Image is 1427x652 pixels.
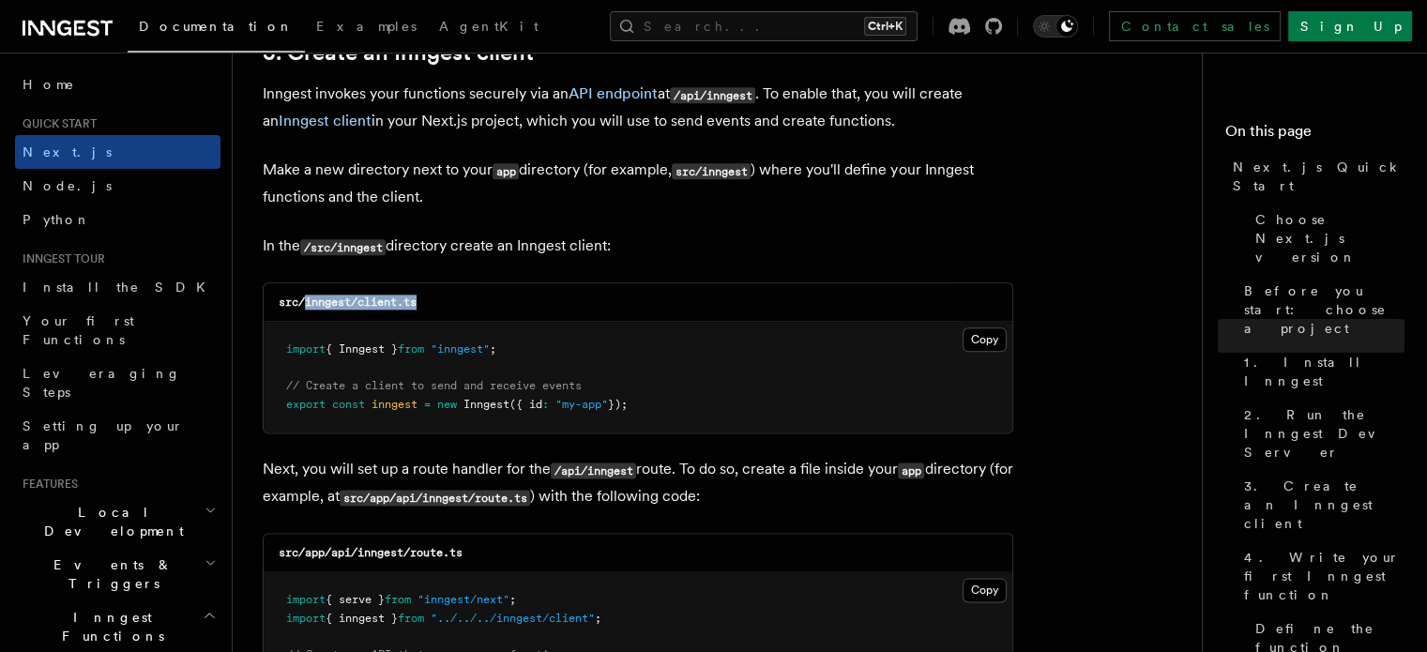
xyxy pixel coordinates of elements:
button: Search...Ctrl+K [610,11,918,41]
button: Copy [963,327,1007,352]
span: Choose Next.js version [1255,210,1404,266]
a: Inngest client [279,112,372,129]
span: }); [608,398,628,411]
a: Examples [305,6,428,51]
span: 3. Create an Inngest client [1244,477,1404,533]
span: Next.js Quick Start [1233,158,1404,195]
span: ; [509,593,516,606]
a: 3. Create an Inngest client [1237,469,1404,540]
span: // Create a client to send and receive events [286,379,582,392]
span: Local Development [15,503,205,540]
a: Python [15,203,220,236]
span: from [398,342,424,356]
a: Choose Next.js version [1248,203,1404,274]
span: 2. Run the Inngest Dev Server [1244,405,1404,462]
span: ({ id [509,398,542,411]
code: src/app/api/inngest/route.ts [340,490,530,506]
span: "inngest" [431,342,490,356]
a: Setting up your app [15,409,220,462]
span: export [286,398,326,411]
span: Examples [316,19,417,34]
button: Events & Triggers [15,548,220,600]
a: 2. Run the Inngest Dev Server [1237,398,1404,469]
span: : [542,398,549,411]
span: new [437,398,457,411]
code: app [898,462,924,478]
a: Install the SDK [15,270,220,304]
a: Your first Functions [15,304,220,356]
a: Next.js [15,135,220,169]
span: Inngest tour [15,251,105,266]
span: "../../../inngest/client" [431,612,595,625]
span: Your first Functions [23,313,134,347]
span: Before you start: choose a project [1244,281,1404,338]
span: Next.js [23,144,112,159]
code: src/app/api/inngest/route.ts [279,546,463,559]
span: Setting up your app [23,418,184,452]
span: "my-app" [555,398,608,411]
span: Quick start [15,116,97,131]
span: inngest [372,398,417,411]
span: { serve } [326,593,385,606]
span: import [286,342,326,356]
span: = [424,398,431,411]
span: Node.js [23,178,112,193]
span: Inngest [463,398,509,411]
button: Toggle dark mode [1033,15,1078,38]
a: 1. Install Inngest [1237,345,1404,398]
span: Inngest Functions [15,608,203,645]
a: Next.js Quick Start [1225,150,1404,203]
span: { inngest } [326,612,398,625]
span: "inngest/next" [417,593,509,606]
code: /api/inngest [551,462,636,478]
span: Leveraging Steps [23,366,181,400]
kbd: Ctrl+K [864,17,906,36]
span: const [332,398,365,411]
a: Before you start: choose a project [1237,274,1404,345]
span: import [286,612,326,625]
span: import [286,593,326,606]
code: src/inngest [672,163,751,179]
a: Leveraging Steps [15,356,220,409]
code: app [493,163,519,179]
h4: On this page [1225,120,1404,150]
span: from [385,593,411,606]
span: ; [595,612,601,625]
span: 1. Install Inngest [1244,353,1404,390]
span: { Inngest } [326,342,398,356]
p: Make a new directory next to your directory (for example, ) where you'll define your Inngest func... [263,157,1013,210]
span: Install the SDK [23,280,217,295]
code: /api/inngest [670,87,755,103]
p: Next, you will set up a route handler for the route. To do so, create a file inside your director... [263,456,1013,510]
a: Documentation [128,6,305,53]
code: /src/inngest [300,239,386,255]
a: AgentKit [428,6,550,51]
span: Python [23,212,91,227]
a: 4. Write your first Inngest function [1237,540,1404,612]
button: Local Development [15,495,220,548]
a: Home [15,68,220,101]
span: 4. Write your first Inngest function [1244,548,1404,604]
span: Features [15,477,78,492]
span: ; [490,342,496,356]
span: Home [23,75,75,94]
span: Documentation [139,19,294,34]
button: Copy [963,578,1007,602]
span: Events & Triggers [15,555,205,593]
p: Inngest invokes your functions securely via an at . To enable that, you will create an in your Ne... [263,81,1013,134]
a: Sign Up [1288,11,1412,41]
a: Contact sales [1109,11,1281,41]
p: In the directory create an Inngest client: [263,233,1013,260]
span: from [398,612,424,625]
a: API endpoint [569,84,658,102]
span: AgentKit [439,19,539,34]
code: src/inngest/client.ts [279,296,417,309]
a: Node.js [15,169,220,203]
